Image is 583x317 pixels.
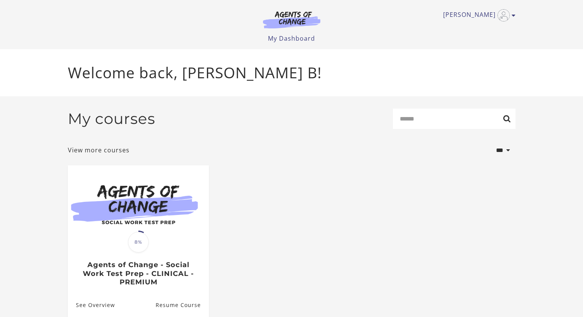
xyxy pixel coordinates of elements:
h3: Agents of Change - Social Work Test Prep - CLINICAL - PREMIUM [76,261,200,287]
a: View more courses [68,145,130,155]
span: 8% [128,232,149,253]
img: Agents of Change Logo [255,11,328,28]
p: Welcome back, [PERSON_NAME] B! [68,61,516,84]
a: Toggle menu [443,9,512,21]
a: My Dashboard [268,34,315,43]
h2: My courses [68,110,155,128]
